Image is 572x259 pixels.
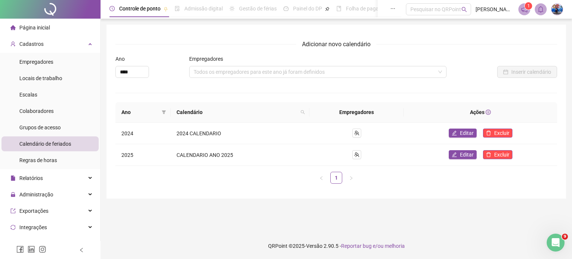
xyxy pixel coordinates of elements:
[115,55,130,63] label: Ano
[345,172,357,184] li: Próxima página
[10,192,16,197] span: lock
[16,246,24,253] span: facebook
[315,172,327,184] li: Página anterior
[19,224,47,230] span: Integrações
[19,157,57,163] span: Regras de horas
[177,152,233,158] span: CALENDARIO ANO 2025
[460,129,474,137] span: Editar
[537,6,544,13] span: bell
[521,6,528,13] span: notification
[28,246,35,253] span: linkedin
[19,141,71,147] span: Calendário de feriados
[115,123,171,144] td: 2024
[19,25,50,31] span: Página inicial
[109,6,115,11] span: clock-circle
[486,130,491,136] span: delete
[486,110,491,115] span: info-circle
[19,75,62,81] span: Locais de trabalho
[349,176,353,180] span: right
[452,130,457,136] span: edit
[452,152,457,157] span: edit
[239,6,277,12] span: Gestão de férias
[552,4,563,15] img: 81733
[283,6,289,11] span: dashboard
[19,59,53,65] span: Empregadores
[460,151,474,159] span: Editar
[331,172,342,183] a: 1
[19,108,54,114] span: Colaboradores
[309,102,404,123] th: Empregadores
[306,243,322,249] span: Versão
[476,5,514,13] span: [PERSON_NAME]
[19,92,37,98] span: Escalas
[354,130,359,136] span: team
[525,2,532,10] sup: 1
[461,7,467,12] span: search
[494,151,509,159] span: Excluir
[293,6,322,12] span: Painel do DP
[315,172,327,184] button: left
[354,152,359,157] span: team
[483,129,512,138] button: Excluir
[483,150,512,159] button: Excluir
[325,7,330,11] span: pushpin
[449,150,477,159] button: Editar
[10,225,16,230] span: sync
[547,234,565,252] iframe: Intercom live chat
[177,130,221,136] span: 2024 CALENDARIO
[296,40,376,49] span: Adicionar novo calendário
[562,234,568,240] span: 9
[101,233,572,259] footer: QRPoint © 2025 - 2.90.5 -
[19,41,44,47] span: Cadastros
[175,6,180,11] span: file-done
[336,6,341,11] span: book
[449,129,477,138] button: Editar
[341,243,405,249] span: Reportar bug e/ou melhoria
[163,7,168,11] span: pushpin
[10,25,16,30] span: home
[229,6,235,11] span: sun
[160,107,168,118] span: filter
[19,175,43,181] span: Relatórios
[10,176,16,181] span: file
[79,247,84,253] span: left
[121,108,159,116] span: Ano
[486,152,491,157] span: delete
[39,246,46,253] span: instagram
[162,110,166,114] span: filter
[19,124,61,130] span: Grupos de acesso
[410,108,551,116] div: Ações
[119,6,161,12] span: Controle de ponto
[189,55,228,63] label: Empregadores
[19,208,48,214] span: Exportações
[115,144,171,166] td: 2025
[345,172,357,184] button: right
[301,110,305,114] span: search
[494,129,509,137] span: Excluir
[10,208,16,214] span: export
[527,3,530,9] span: 1
[19,241,50,247] span: Acesso à API
[184,6,223,12] span: Admissão digital
[19,192,53,198] span: Administração
[390,6,395,11] span: ellipsis
[497,66,557,78] button: Inserir calendário
[319,176,324,180] span: left
[10,41,16,47] span: user-add
[330,172,342,184] li: 1
[299,107,306,118] span: search
[177,108,298,116] span: Calendário
[346,6,394,12] span: Folha de pagamento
